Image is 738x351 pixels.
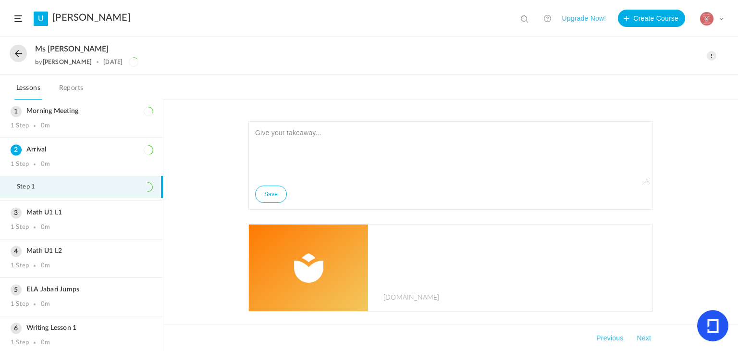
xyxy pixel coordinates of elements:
[43,58,92,65] a: [PERSON_NAME]
[11,262,29,270] div: 1 Step
[383,292,440,301] span: [DOMAIN_NAME]
[11,107,152,115] h3: Morning Meeting
[103,59,123,65] div: [DATE]
[35,45,109,54] span: Ms [PERSON_NAME]
[11,146,152,154] h3: Arrival
[594,332,625,344] button: Previous
[635,332,653,344] button: Next
[11,224,29,231] div: 1 Step
[249,225,368,311] img: default-yellow.svg
[41,262,50,270] div: 0m
[11,161,29,168] div: 1 Step
[700,12,713,25] img: yes-i-kick.png
[34,12,48,26] a: U
[52,12,131,24] a: [PERSON_NAME]
[11,209,152,217] h3: Math U1 L1
[41,339,50,347] div: 0m
[11,324,152,332] h3: Writing Lesson 1
[11,247,152,255] h3: Math U1 L2
[35,59,92,65] div: by
[57,82,86,100] a: Reports
[249,225,652,311] a: [DOMAIN_NAME]
[17,183,47,191] span: Step 1
[255,186,287,203] button: Save
[618,10,685,27] button: Create Course
[14,82,42,100] a: Lessons
[11,301,29,308] div: 1 Step
[41,161,50,168] div: 0m
[562,10,606,27] button: Upgrade Now!
[11,339,29,347] div: 1 Step
[41,224,50,231] div: 0m
[11,122,29,130] div: 1 Step
[41,301,50,308] div: 0m
[11,286,152,294] h3: ELA Jabari Jumps
[41,122,50,130] div: 0m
